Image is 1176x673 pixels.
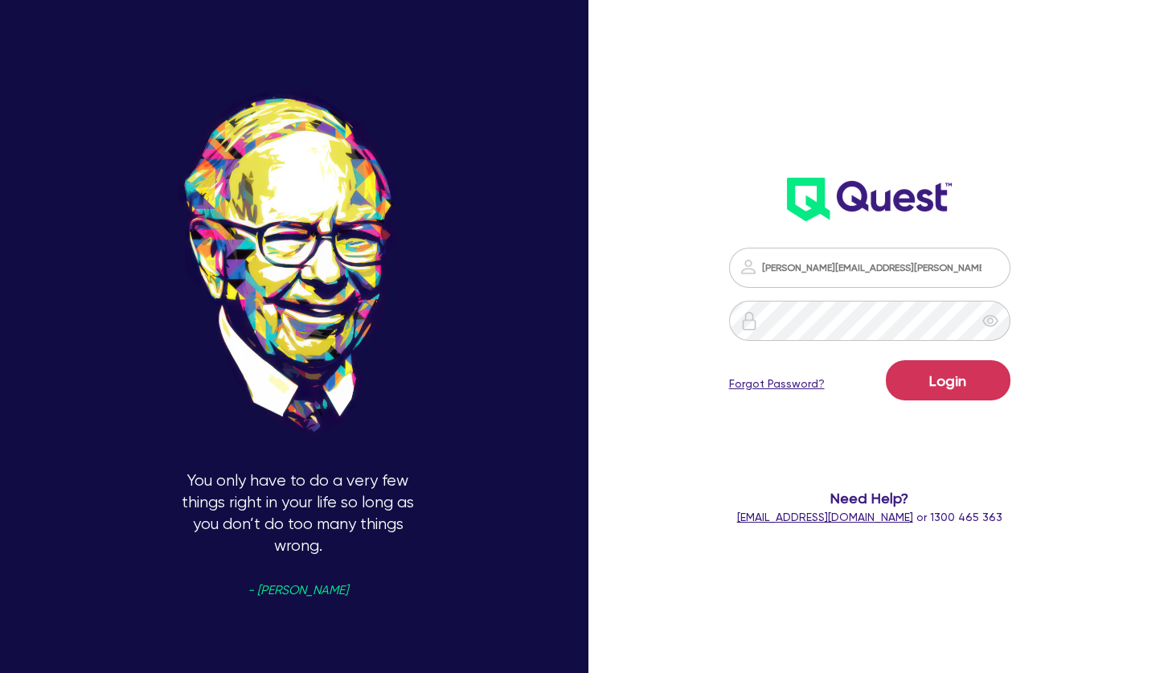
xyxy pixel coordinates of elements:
[982,313,998,329] span: eye
[729,375,825,392] a: Forgot Password?
[737,511,913,523] a: [EMAIL_ADDRESS][DOMAIN_NAME]
[737,511,1002,523] span: or 1300 465 363
[729,248,1010,288] input: Email address
[718,487,1020,509] span: Need Help?
[740,311,759,330] img: icon-password
[248,585,348,597] span: - [PERSON_NAME]
[787,178,952,221] img: wH2k97JdezQIQAAAABJRU5ErkJggg==
[739,257,758,277] img: icon-password
[886,360,1010,400] button: Login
